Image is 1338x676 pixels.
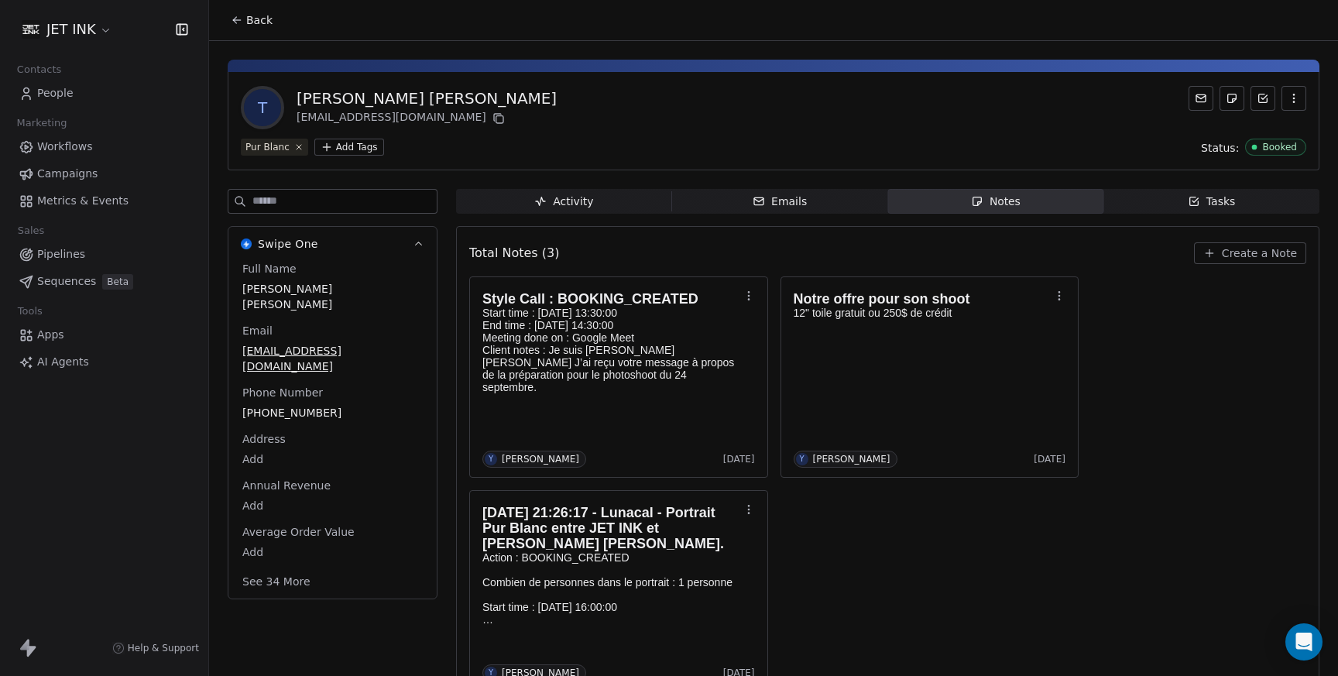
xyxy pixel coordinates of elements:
[239,385,326,400] span: Phone Number
[242,498,423,513] span: Add
[37,193,129,209] span: Metrics & Events
[242,451,423,467] span: Add
[11,219,51,242] span: Sales
[1188,194,1236,210] div: Tasks
[482,307,739,393] p: Start time : [DATE] 13:30:00 End time : [DATE] 14:30:00 Meeting done on : Google Meet Client note...
[314,139,384,156] button: Add Tags
[228,227,437,261] button: Swipe OneSwipe One
[22,20,40,39] img: JET%20INK%20Metal.png
[242,281,423,312] span: [PERSON_NAME] [PERSON_NAME]
[723,453,755,465] span: [DATE]
[12,242,196,267] a: Pipelines
[246,12,273,28] span: Back
[37,166,98,182] span: Campaigns
[502,454,579,465] div: [PERSON_NAME]
[794,307,1051,319] p: 12" toile gratuit ou 250$ de crédit
[489,453,493,465] div: Y
[753,194,807,210] div: Emails
[244,89,281,126] span: T
[297,109,557,128] div: [EMAIL_ADDRESS][DOMAIN_NAME]
[11,300,49,323] span: Tools
[469,244,559,263] span: Total Notes (3)
[37,139,93,155] span: Workflows
[12,322,196,348] a: Apps
[1285,623,1323,661] div: Open Intercom Messenger
[239,478,334,493] span: Annual Revenue
[1262,142,1297,153] div: Booked
[1201,140,1239,156] span: Status:
[482,291,739,307] h1: Style Call : BOOKING_CREATED
[19,16,115,43] button: JET INK
[12,349,196,375] a: AI Agents
[221,6,282,34] button: Back
[239,323,276,338] span: Email
[12,134,196,160] a: Workflows
[12,188,196,214] a: Metrics & Events
[242,544,423,560] span: Add
[10,112,74,135] span: Marketing
[482,551,739,626] p: Action : BOOKING_CREATED Combien de personnes dans le portrait : 1 personne Start time : [DATE] 1...
[102,274,133,290] span: Beta
[46,19,96,39] span: JET INK
[242,405,423,420] span: [PHONE_NUMBER]
[37,246,85,263] span: Pipelines
[482,505,739,551] h1: [DATE] 21:26:17 - Lunacal - Portrait Pur Blanc entre JET INK et [PERSON_NAME] [PERSON_NAME].
[1034,453,1065,465] span: [DATE]
[245,140,290,154] div: Pur Blanc
[112,642,199,654] a: Help & Support
[37,327,64,343] span: Apps
[239,261,300,276] span: Full Name
[128,642,199,654] span: Help & Support
[799,453,804,465] div: Y
[297,88,557,109] div: [PERSON_NAME] [PERSON_NAME]
[242,343,423,374] span: [EMAIL_ADDRESS][DOMAIN_NAME]
[233,568,320,595] button: See 34 More
[12,81,196,106] a: People
[12,269,196,294] a: SequencesBeta
[1222,245,1297,261] span: Create a Note
[534,194,593,210] div: Activity
[1194,242,1306,264] button: Create a Note
[241,238,252,249] img: Swipe One
[228,261,437,599] div: Swipe OneSwipe One
[10,58,68,81] span: Contacts
[37,354,89,370] span: AI Agents
[239,431,289,447] span: Address
[12,161,196,187] a: Campaigns
[37,85,74,101] span: People
[794,291,1051,307] h1: Notre offre pour son shoot
[239,524,358,540] span: Average Order Value
[258,236,318,252] span: Swipe One
[37,273,96,290] span: Sequences
[813,454,890,465] div: [PERSON_NAME]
